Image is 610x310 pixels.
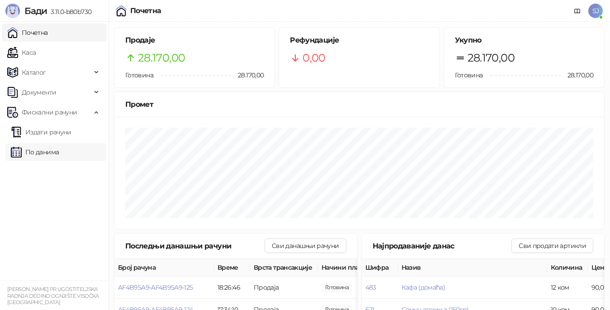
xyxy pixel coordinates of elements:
[588,4,603,18] span: SJ
[402,283,445,291] button: Кафа (домаћа)
[125,99,593,110] div: Промет
[7,24,48,42] a: Почетна
[265,238,346,253] button: Сви данашњи рачуни
[250,277,318,299] td: Продаја
[322,282,352,292] span: 930,00
[47,8,91,16] span: 3.11.0-b80b730
[7,286,99,305] small: [PERSON_NAME] PR UGOSTITELJSKA RADNJA DEDINO OGNJIŠTE VISOČKA [GEOGRAPHIC_DATA]
[214,277,250,299] td: 18:26:46
[547,259,588,277] th: Количина
[11,143,59,161] a: По данима
[468,49,515,67] span: 28.170,00
[118,283,193,291] button: AF4B95A9-AF4B95A9-125
[303,49,325,67] span: 0,00
[114,259,214,277] th: Број рачуна
[362,259,398,277] th: Шифра
[214,259,250,277] th: Време
[455,35,593,46] h5: Укупно
[365,283,376,291] button: 483
[11,123,71,141] a: Издати рачуни
[455,71,483,79] span: Готовина
[125,240,265,252] div: Последњи данашњи рачуни
[138,49,185,67] span: 28.170,00
[5,4,20,18] img: Logo
[125,35,264,46] h5: Продаје
[232,70,264,80] span: 28.170,00
[511,238,593,253] button: Сви продати артикли
[373,240,512,252] div: Најпродаваније данас
[24,5,47,16] span: Бади
[22,83,56,101] span: Документи
[22,103,77,121] span: Фискални рачуни
[130,7,161,14] div: Почетна
[561,70,593,80] span: 28.170,00
[570,4,585,18] a: Документација
[250,259,318,277] th: Врста трансакције
[7,43,36,62] a: Каса
[398,259,547,277] th: Назив
[547,277,588,299] td: 12 ком
[125,71,153,79] span: Готовина
[22,63,46,81] span: Каталог
[318,259,408,277] th: Начини плаћања
[290,35,428,46] h5: Рефундације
